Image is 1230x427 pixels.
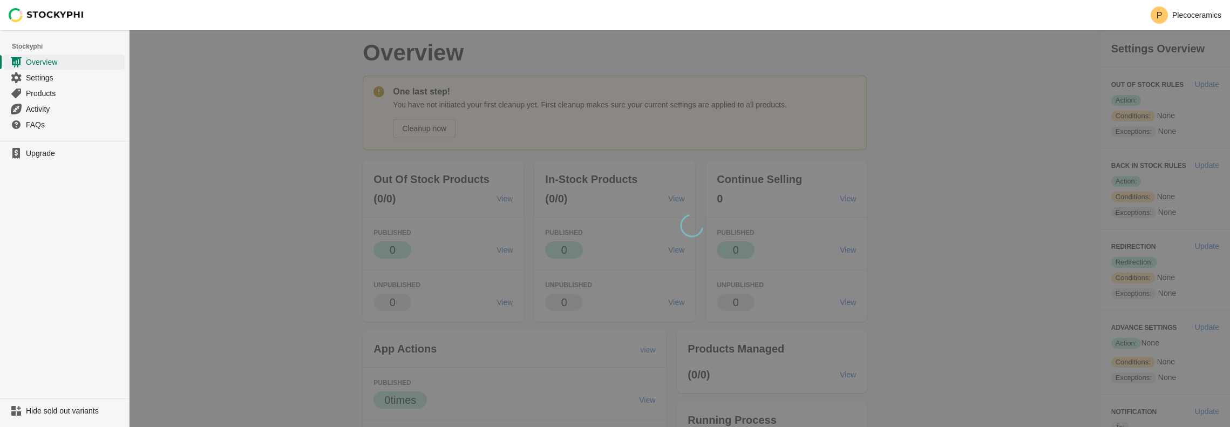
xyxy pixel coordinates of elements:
[1172,11,1221,19] p: Plecoceramics
[1157,11,1163,20] text: P
[12,41,129,52] span: Stockyphi
[1146,4,1226,26] button: Avatar with initials PPlecoceramics
[9,8,84,22] img: Stockyphi
[4,70,125,85] a: Settings
[4,85,125,101] a: Products
[26,119,123,130] span: FAQs
[26,405,123,416] span: Hide sold out variants
[4,54,125,70] a: Overview
[26,57,123,67] span: Overview
[4,101,125,117] a: Activity
[1151,6,1168,24] span: Avatar with initials P
[26,88,123,99] span: Products
[26,72,123,83] span: Settings
[4,117,125,132] a: FAQs
[4,146,125,161] a: Upgrade
[4,403,125,418] a: Hide sold out variants
[26,148,123,159] span: Upgrade
[26,104,123,114] span: Activity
